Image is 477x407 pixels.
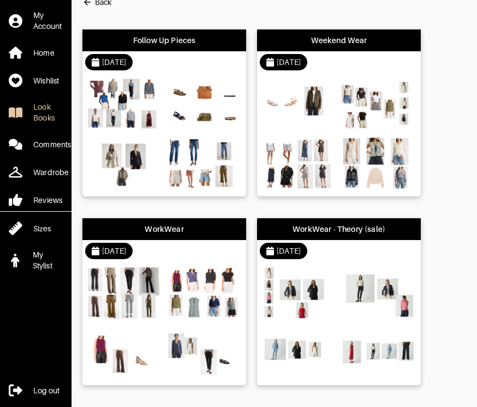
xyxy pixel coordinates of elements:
div: [DATE] [277,246,301,256]
div: My Account [33,10,63,32]
img: Outfit Follow Up Pieces [88,137,162,189]
div: [DATE] [277,57,301,68]
div: Follow Up Pieces [133,35,196,46]
img: Outfit Follow Up Pieces [88,79,162,130]
div: Sizes [33,223,51,234]
img: Outfit WorkWear - Theory (sale) [342,267,415,319]
div: Log out [33,385,59,396]
div: [DATE] [102,246,126,256]
img: Outfit Weekend Wear [263,79,336,130]
div: My Stylist [33,249,63,271]
img: Outfit WorkWear [88,326,162,378]
div: Comments [33,139,71,150]
div: Weekend Wear [311,35,367,46]
img: Outfit WorkWear [167,326,241,378]
div: WorkWear - Theory (sale) [293,224,385,235]
img: Outfit Follow Up Pieces [167,79,241,130]
img: Outfit WorkWear - Theory (sale) [342,326,415,378]
img: Outfit WorkWear [167,267,241,319]
div: Look Books [33,101,63,123]
img: Outfit Follow Up Pieces [167,137,241,189]
div: [DATE] [102,57,126,68]
div: WorkWear [145,224,183,235]
div: Wardrobe [33,167,69,178]
img: Outfit WorkWear - Theory (sale) [263,267,336,319]
img: Outfit Weekend Wear [263,137,336,189]
img: Outfit Weekend Wear [342,79,415,130]
img: Outfit WorkWear - Theory (sale) [263,326,336,378]
img: Outfit Weekend Wear [342,137,415,189]
div: Reviews [33,195,62,206]
div: Home [33,47,55,58]
div: Wishlist [33,75,59,86]
img: Outfit WorkWear [88,267,162,319]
